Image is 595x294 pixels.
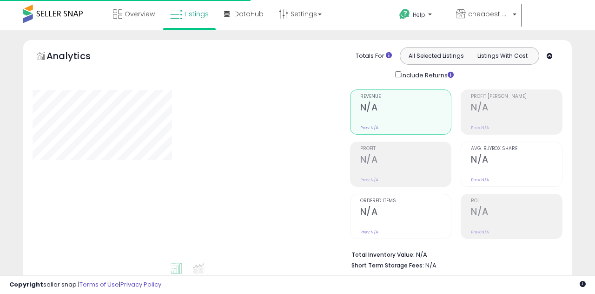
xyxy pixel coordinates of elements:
small: Prev: N/A [471,229,489,235]
span: Overview [125,9,155,19]
span: Listings [185,9,209,19]
span: Profit [360,146,451,151]
a: Terms of Use [79,280,119,289]
span: Ordered Items [360,198,451,204]
small: Prev: N/A [471,125,489,130]
b: Short Term Storage Fees: [351,261,424,269]
small: Prev: N/A [471,177,489,183]
span: N/A [425,261,436,270]
span: Profit [PERSON_NAME] [471,94,562,99]
h2: N/A [360,154,451,167]
li: N/A [351,248,556,260]
i: Get Help [399,8,410,20]
h2: N/A [360,102,451,115]
div: seller snap | | [9,280,161,289]
span: DataHub [234,9,264,19]
span: ROI [471,198,562,204]
div: Totals For [356,52,392,61]
span: Avg. Buybox Share [471,146,562,151]
small: Prev: N/A [360,229,378,235]
strong: Copyright [9,280,43,289]
span: Help [413,11,425,19]
span: Revenue [360,94,451,99]
h2: N/A [471,102,562,115]
div: Include Returns [388,69,465,80]
a: Help [392,1,448,30]
small: Prev: N/A [360,125,378,130]
h2: N/A [471,206,562,219]
button: All Selected Listings [403,50,469,62]
button: Listings With Cost [469,50,536,62]
span: cheapest bargain [468,9,510,19]
b: Total Inventory Value: [351,251,415,259]
a: Privacy Policy [120,280,161,289]
small: Prev: N/A [360,177,378,183]
h2: N/A [360,206,451,219]
h2: N/A [471,154,562,167]
h5: Analytics [46,49,109,65]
